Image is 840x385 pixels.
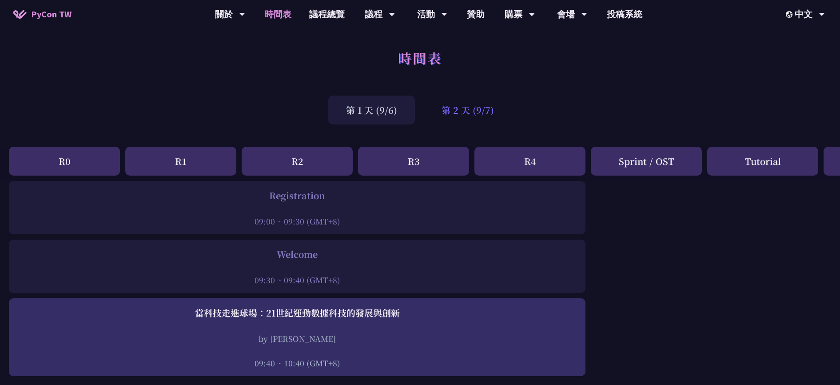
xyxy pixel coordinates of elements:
div: R4 [474,147,585,176]
div: 當科技走進球場：21世紀運動數據科技的發展與創新 [13,306,581,320]
div: Welcome [13,248,581,261]
h1: 時間表 [398,44,442,71]
div: by [PERSON_NAME] [13,333,581,344]
div: 09:00 ~ 09:30 (GMT+8) [13,216,581,227]
div: R3 [358,147,469,176]
div: 第 1 天 (9/6) [328,96,415,124]
div: 第 2 天 (9/7) [424,96,512,124]
div: 09:30 ~ 09:40 (GMT+8) [13,274,581,285]
div: R1 [125,147,236,176]
a: PyCon TW [4,3,80,25]
div: R2 [242,147,353,176]
div: Registration [13,189,581,202]
div: Tutorial [707,147,818,176]
span: PyCon TW [31,8,72,21]
img: Locale Icon [786,11,795,18]
div: Sprint / OST [591,147,702,176]
div: 09:40 ~ 10:40 (GMT+8) [13,357,581,369]
img: Home icon of PyCon TW 2025 [13,10,27,19]
div: R0 [9,147,120,176]
a: 當科技走進球場：21世紀運動數據科技的發展與創新 by [PERSON_NAME] 09:40 ~ 10:40 (GMT+8) [13,306,581,369]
